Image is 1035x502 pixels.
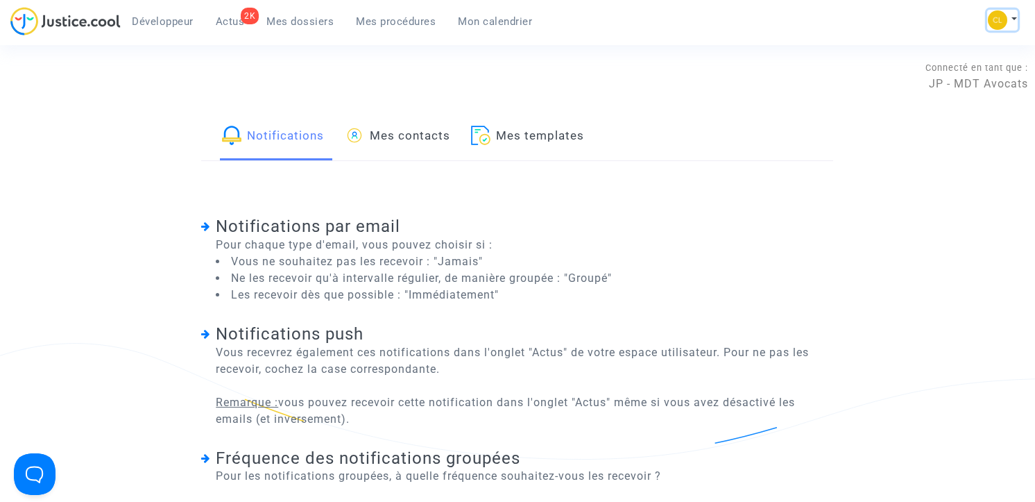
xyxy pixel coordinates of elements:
a: Développeur [121,11,205,32]
li: Vous ne souhaitez pas les recevoir : "Jamais" [216,253,612,270]
a: Mes dossiers [255,11,345,32]
li: Ne les recevoir qu'à intervalle régulier, de manière groupée : "Groupé" [216,270,612,287]
span: Mes dossiers [266,15,334,28]
u: Remarque : [216,396,278,409]
img: icon-file.svg [471,126,490,145]
a: 2KActus [205,11,256,32]
span: Fréquence des notifications groupées [216,449,520,468]
a: Notifications [222,113,324,160]
img: icon-user.svg [345,126,364,145]
div: 2K [241,8,259,24]
span: Mon calendrier [458,15,532,28]
li: Les recevoir dès que possible : "Immédiatement" [216,287,612,303]
img: icon-bell-color.svg [222,126,241,145]
a: Mes procédures [345,11,447,32]
span: Notifications push [216,324,363,344]
iframe: Help Scout Beacon - Open [14,453,55,495]
span: Pour les notifications groupées, à quelle fréquence souhaitez-vous les recevoir ? [201,468,661,485]
span: Connecté en tant que : [925,62,1028,73]
a: Mon calendrier [447,11,543,32]
span: Notifications par email [216,217,400,236]
img: jc-logo.svg [10,7,121,35]
a: Mes templates [471,113,584,160]
span: Vous recevrez également ces notifications dans l'onglet "Actus" de votre espace utilisateur. Pour... [201,344,833,428]
span: Actus [216,15,245,28]
span: Mes procédures [356,15,436,28]
a: Mes contacts [345,113,450,160]
img: f0b917ab549025eb3af43f3c4438ad5d [988,10,1007,30]
span: Développeur [132,15,194,28]
span: Pour chaque type d'email, vous pouvez choisir si : [201,237,612,303]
